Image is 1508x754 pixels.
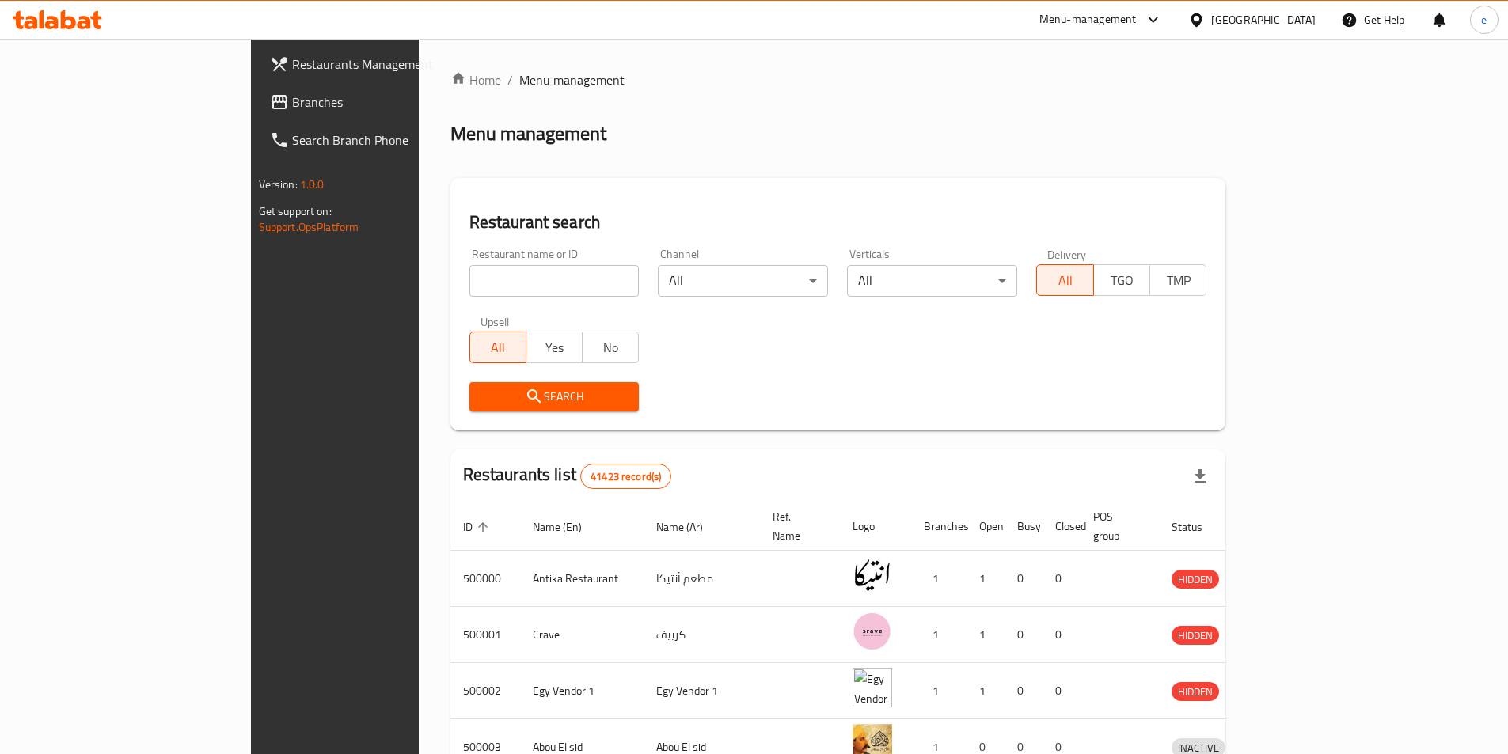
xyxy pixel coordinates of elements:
[450,121,606,146] h2: Menu management
[526,332,583,363] button: Yes
[644,551,760,607] td: مطعم أنتيكا
[259,174,298,195] span: Version:
[1211,11,1316,28] div: [GEOGRAPHIC_DATA]
[300,174,325,195] span: 1.0.0
[520,663,644,719] td: Egy Vendor 1
[911,502,967,551] th: Branches
[477,336,520,359] span: All
[773,507,821,545] span: Ref. Name
[507,70,513,89] li: /
[853,612,892,651] img: Crave
[1036,264,1093,296] button: All
[1172,626,1219,645] div: HIDDEN
[519,70,625,89] span: Menu management
[1093,264,1150,296] button: TGO
[292,93,490,112] span: Branches
[450,70,1226,89] nav: breadcrumb
[1005,607,1043,663] td: 0
[911,551,967,607] td: 1
[259,201,332,222] span: Get support on:
[257,45,503,83] a: Restaurants Management
[520,607,644,663] td: Crave
[257,83,503,121] a: Branches
[580,464,671,489] div: Total records count
[1157,269,1200,292] span: TMP
[257,121,503,159] a: Search Branch Phone
[292,55,490,74] span: Restaurants Management
[469,210,1207,234] h2: Restaurant search
[1172,570,1219,589] span: HIDDEN
[853,555,892,595] img: Antika Restaurant
[1005,502,1043,551] th: Busy
[1172,570,1219,589] div: HIDDEN
[967,663,1005,719] td: 1
[911,607,967,663] td: 1
[1149,264,1206,296] button: TMP
[463,463,672,489] h2: Restaurants list
[1043,269,1087,292] span: All
[1005,663,1043,719] td: 0
[967,607,1005,663] td: 1
[1481,11,1487,28] span: e
[1047,248,1087,260] label: Delivery
[1172,517,1223,536] span: Status
[469,265,640,297] input: Search for restaurant name or ID..
[1172,682,1219,701] div: HIDDEN
[481,316,510,327] label: Upsell
[1172,683,1219,701] span: HIDDEN
[1005,551,1043,607] td: 0
[1100,269,1144,292] span: TGO
[840,502,911,551] th: Logo
[1093,507,1140,545] span: POS group
[658,265,828,297] div: All
[967,502,1005,551] th: Open
[1181,457,1219,495] div: Export file
[1043,551,1081,607] td: 0
[1172,627,1219,645] span: HIDDEN
[463,517,493,536] span: ID
[1043,607,1081,663] td: 0
[1039,10,1137,29] div: Menu-management
[292,131,490,150] span: Search Branch Phone
[847,265,1017,297] div: All
[656,517,724,536] span: Name (Ar)
[533,517,602,536] span: Name (En)
[644,663,760,719] td: Egy Vendor 1
[911,663,967,719] td: 1
[533,336,576,359] span: Yes
[482,387,627,407] span: Search
[853,668,892,707] img: Egy Vendor 1
[589,336,632,359] span: No
[1043,663,1081,719] td: 0
[644,607,760,663] td: كرييف
[967,551,1005,607] td: 1
[1043,502,1081,551] th: Closed
[520,551,644,607] td: Antika Restaurant
[582,332,639,363] button: No
[581,469,670,484] span: 41423 record(s)
[469,332,526,363] button: All
[259,217,359,237] a: Support.OpsPlatform
[469,382,640,411] button: Search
